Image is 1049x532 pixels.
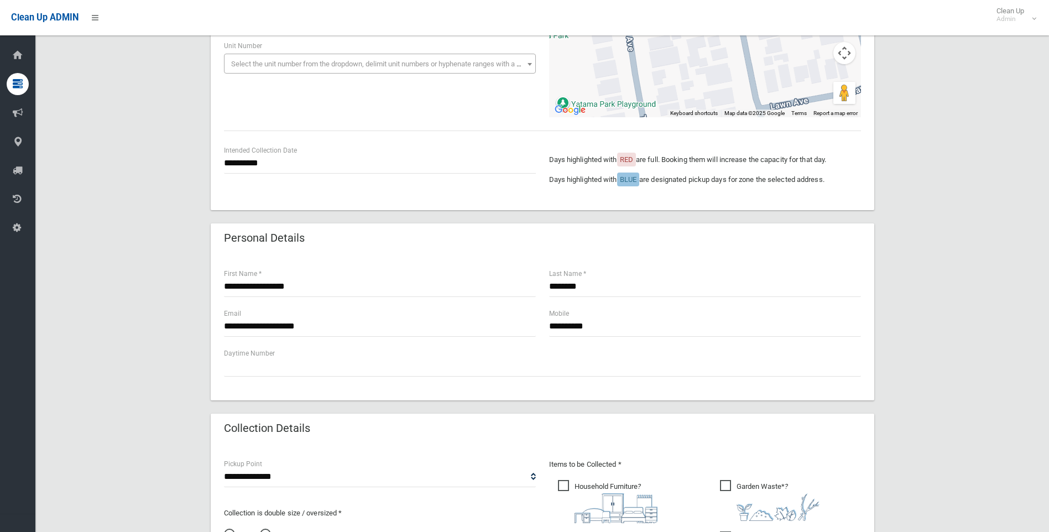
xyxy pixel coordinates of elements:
header: Collection Details [211,418,323,439]
span: Select the unit number from the dropdown, delimit unit numbers or hyphenate ranges with a comma [231,60,540,68]
span: Garden Waste* [720,480,820,521]
i: ? [575,482,657,523]
header: Personal Details [211,227,318,249]
span: RED [620,155,633,164]
button: Keyboard shortcuts [670,109,718,117]
span: Household Furniture [558,480,657,523]
span: Clean Up ADMIN [11,12,79,23]
a: Terms [791,110,807,116]
button: Drag Pegman onto the map to open Street View [833,82,855,104]
small: Admin [996,15,1024,23]
p: Days highlighted with are full. Booking them will increase the capacity for that day. [549,153,861,166]
a: Report a map error [813,110,858,116]
p: Items to be Collected * [549,458,861,471]
button: Map camera controls [833,42,855,64]
img: Google [552,103,588,117]
span: Map data ©2025 Google [724,110,785,116]
span: BLUE [620,175,636,184]
img: 4fd8a5c772b2c999c83690221e5242e0.png [737,493,820,521]
p: Days highlighted with are designated pickup days for zone the selected address. [549,173,861,186]
a: Open this area in Google Maps (opens a new window) [552,103,588,117]
img: aa9efdbe659d29b613fca23ba79d85cb.png [575,493,657,523]
span: Clean Up [991,7,1035,23]
i: ? [737,482,820,521]
p: Collection is double size / oversized * [224,507,536,520]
